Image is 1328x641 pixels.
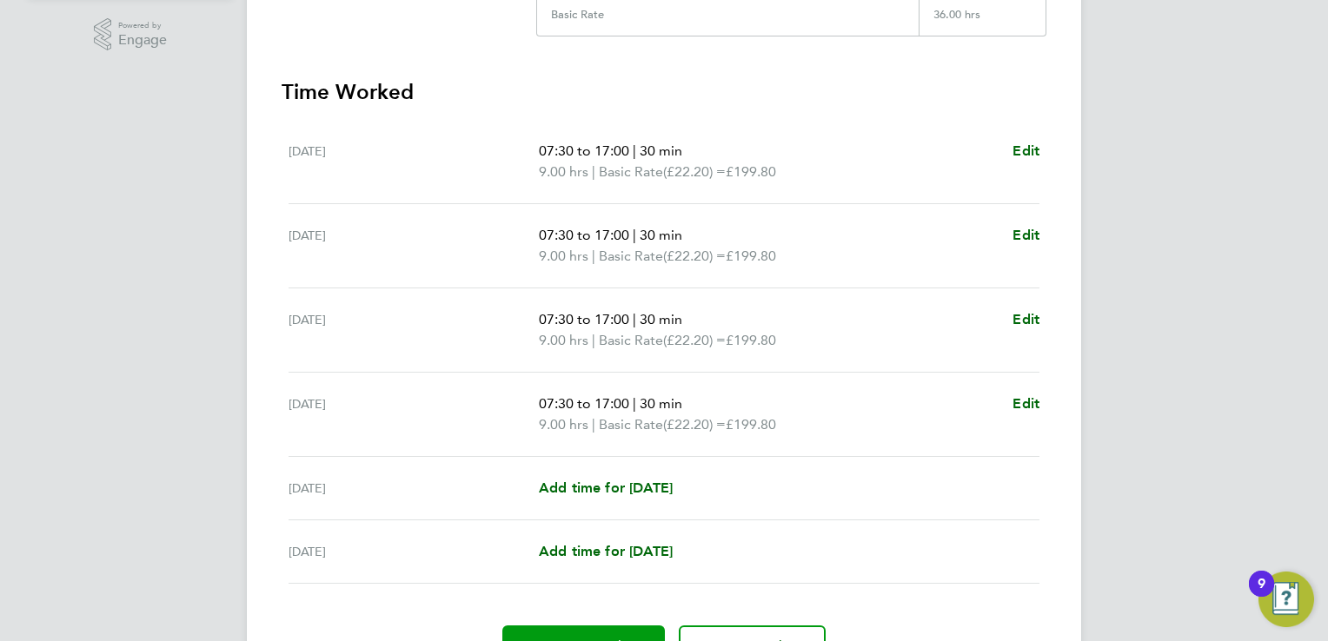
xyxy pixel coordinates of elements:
[599,246,663,267] span: Basic Rate
[592,163,595,180] span: |
[599,414,663,435] span: Basic Rate
[726,416,776,433] span: £199.80
[289,225,539,267] div: [DATE]
[539,163,588,180] span: 9.00 hrs
[640,142,682,159] span: 30 min
[539,311,629,327] span: 07:30 to 17:00
[94,18,168,51] a: Powered byEngage
[592,332,595,348] span: |
[633,142,636,159] span: |
[1013,309,1039,330] a: Edit
[633,227,636,243] span: |
[289,309,539,351] div: [DATE]
[726,332,776,348] span: £199.80
[539,416,588,433] span: 9.00 hrs
[1013,142,1039,159] span: Edit
[633,395,636,412] span: |
[289,393,539,435] div: [DATE]
[640,395,682,412] span: 30 min
[118,18,167,33] span: Powered by
[1013,141,1039,162] a: Edit
[592,248,595,264] span: |
[289,478,539,499] div: [DATE]
[539,543,673,559] span: Add time for [DATE]
[539,248,588,264] span: 9.00 hrs
[1013,393,1039,414] a: Edit
[1013,395,1039,412] span: Edit
[663,163,726,180] span: (£22.20) =
[289,141,539,182] div: [DATE]
[663,332,726,348] span: (£22.20) =
[663,248,726,264] span: (£22.20) =
[118,33,167,48] span: Engage
[726,248,776,264] span: £199.80
[640,227,682,243] span: 30 min
[1013,227,1039,243] span: Edit
[539,479,673,496] span: Add time for [DATE]
[919,8,1046,36] div: 36.00 hrs
[539,541,673,562] a: Add time for [DATE]
[539,478,673,499] a: Add time for [DATE]
[1258,584,1265,606] div: 9
[289,541,539,562] div: [DATE]
[539,142,629,159] span: 07:30 to 17:00
[539,395,629,412] span: 07:30 to 17:00
[726,163,776,180] span: £199.80
[633,311,636,327] span: |
[599,162,663,182] span: Basic Rate
[282,78,1046,106] h3: Time Worked
[539,332,588,348] span: 9.00 hrs
[640,311,682,327] span: 30 min
[1013,311,1039,327] span: Edit
[592,416,595,433] span: |
[1258,572,1314,627] button: Open Resource Center, 9 new notifications
[599,330,663,351] span: Basic Rate
[1013,225,1039,246] a: Edit
[551,8,604,22] div: Basic Rate
[663,416,726,433] span: (£22.20) =
[539,227,629,243] span: 07:30 to 17:00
